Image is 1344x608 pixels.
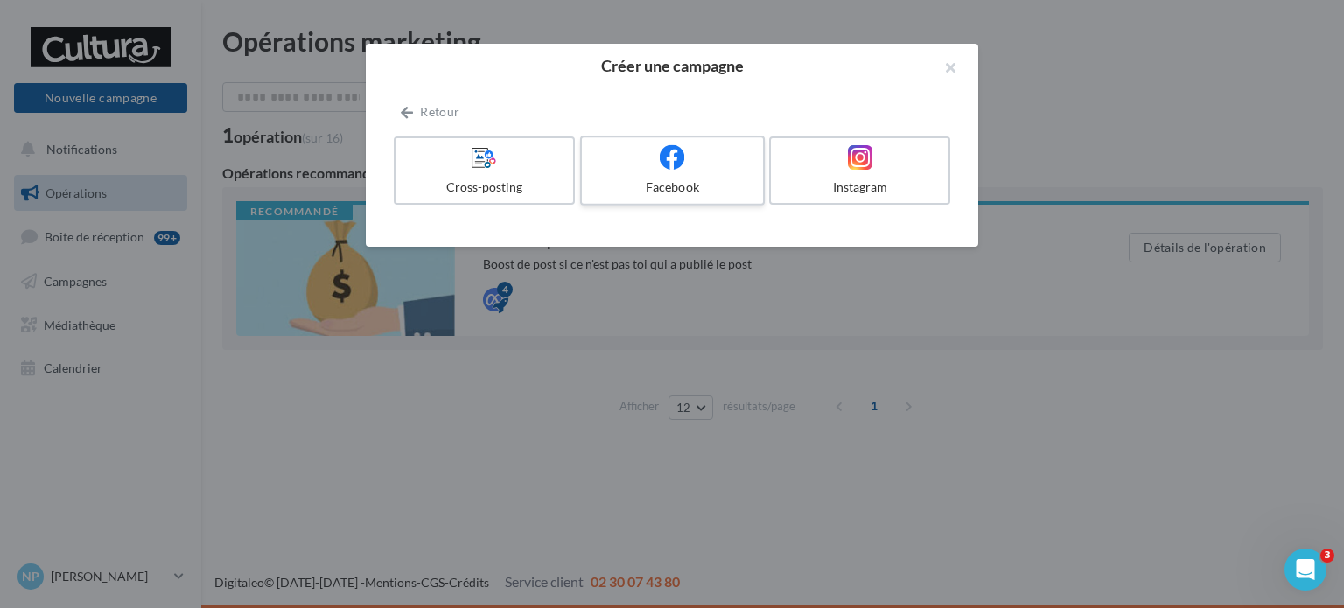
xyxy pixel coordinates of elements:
[1284,549,1326,591] iframe: Intercom live chat
[402,178,566,196] div: Cross-posting
[394,101,466,122] button: Retour
[778,178,941,196] div: Instagram
[394,58,950,73] h2: Créer une campagne
[589,178,755,196] div: Facebook
[1320,549,1334,563] span: 3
